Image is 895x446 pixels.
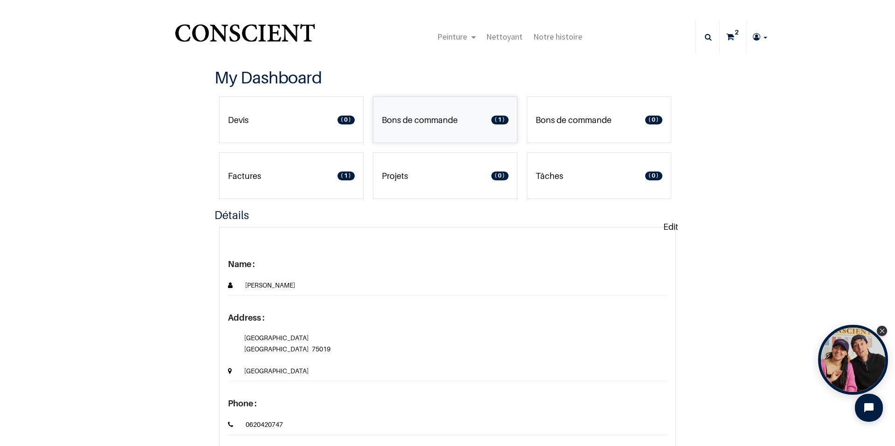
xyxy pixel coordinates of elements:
span: 1 [491,116,509,124]
p: Phone : [228,397,667,410]
p: Name : [228,258,667,270]
div: Open Tolstoy [818,325,888,395]
a: Factures 1 [219,152,364,199]
a: Bons de commande 0 [527,96,671,143]
iframe: Tidio Chat [847,386,891,430]
span: 0 [491,172,509,180]
h3: My Dashboard [214,67,681,89]
span: [GEOGRAPHIC_DATA] [244,343,309,355]
sup: 2 [732,27,741,37]
span: Nettoyant [486,31,523,42]
h4: Détails [214,208,681,222]
a: Devis 0 [219,96,364,143]
a: 2 [720,21,746,53]
span: 0620420747 [234,419,283,430]
p: Edit [663,220,678,233]
a: Edit [661,212,681,242]
p: Tâches [536,170,563,182]
a: Projets 0 [373,152,517,199]
img: Conscient [173,19,317,55]
span: [PERSON_NAME] [234,280,295,291]
div: Close Tolstoy widget [877,326,887,336]
a: Logo of Conscient [173,19,317,55]
p: Address : [228,311,667,324]
a: Peinture [432,21,481,53]
a: Tâches 0 [527,152,671,199]
span: 75019 [310,343,330,355]
span: 0 [337,116,355,124]
span: Peinture [437,31,467,42]
p: Devis [228,114,248,126]
span: Notre histoire [533,31,582,42]
span: 0 [645,116,662,124]
p: Bons de commande [536,114,612,126]
p: Factures [228,170,261,182]
span: [GEOGRAPHIC_DATA] [244,365,309,377]
div: Tolstoy bubble widget [818,325,888,395]
a: Bons de commande 1 [373,96,517,143]
p: Bons de commande [382,114,458,126]
span: 1 [337,172,355,180]
p: Projets [382,170,408,182]
span: 0 [645,172,662,180]
div: Open Tolstoy widget [818,325,888,395]
span: [GEOGRAPHIC_DATA] [244,332,309,343]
